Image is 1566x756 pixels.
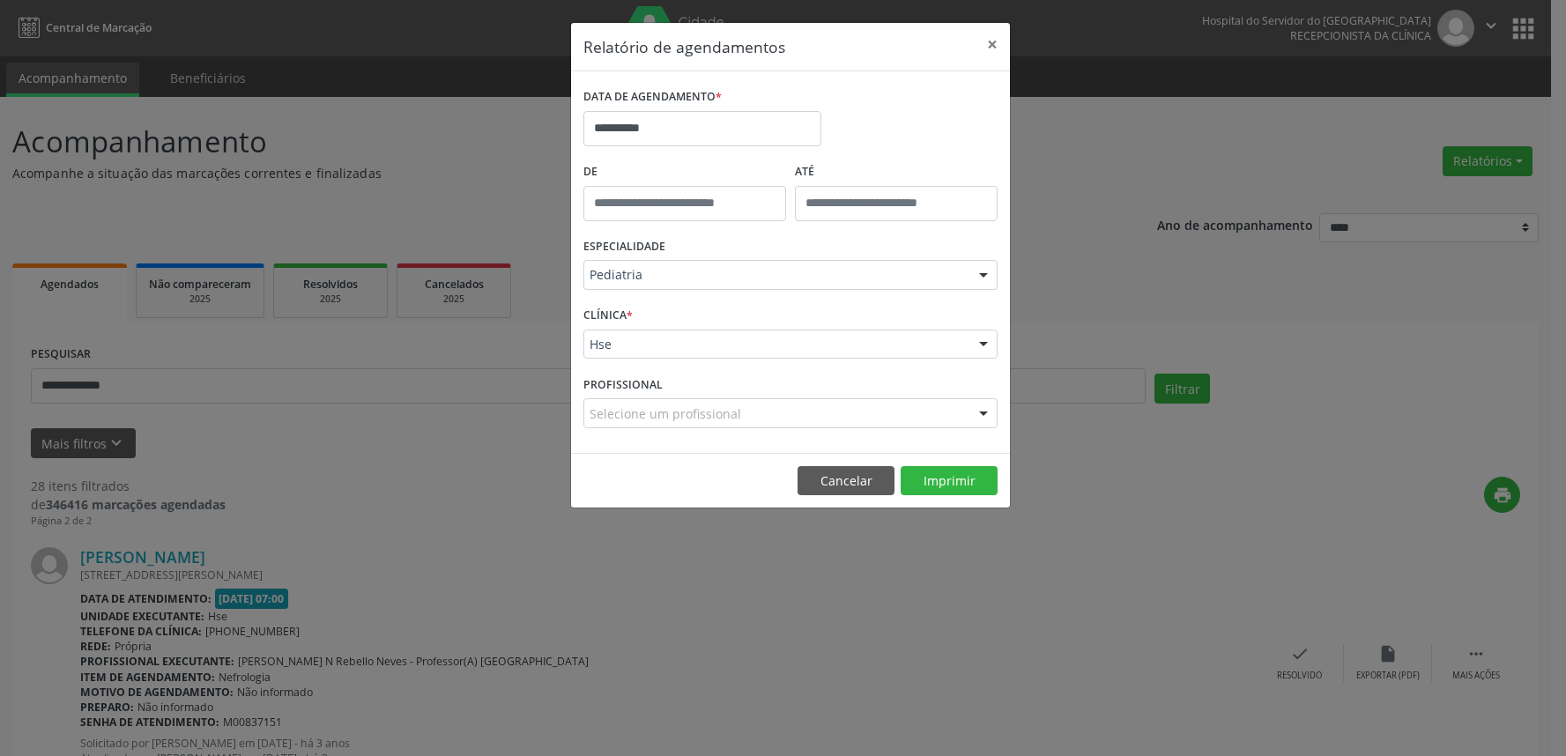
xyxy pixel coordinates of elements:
[798,466,894,496] button: Cancelar
[590,404,741,423] span: Selecione um profissional
[583,371,663,398] label: PROFISSIONAL
[583,35,785,58] h5: Relatório de agendamentos
[975,23,1010,66] button: Close
[583,159,786,186] label: De
[901,466,998,496] button: Imprimir
[590,266,961,284] span: Pediatria
[590,336,961,353] span: Hse
[795,159,998,186] label: ATÉ
[583,233,665,261] label: ESPECIALIDADE
[583,84,722,111] label: DATA DE AGENDAMENTO
[583,302,633,330] label: CLÍNICA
